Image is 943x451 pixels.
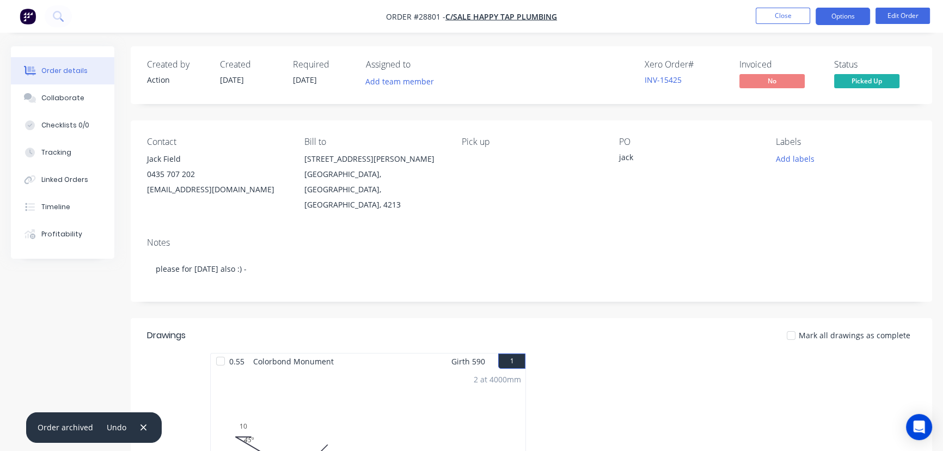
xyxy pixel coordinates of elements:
div: Action [147,74,207,86]
button: 1 [498,354,525,369]
div: Open Intercom Messenger [906,414,932,440]
button: Tracking [11,139,114,166]
span: [DATE] [293,75,317,85]
div: Required [293,59,353,70]
button: Order details [11,57,114,84]
button: Picked Up [834,74,899,90]
span: No [739,74,805,88]
button: Linked Orders [11,166,114,193]
span: Mark all drawings as complete [799,330,910,341]
div: Profitability [41,229,82,239]
button: Timeline [11,193,114,221]
span: [DATE] [220,75,244,85]
button: Edit Order [875,8,930,24]
div: Created by [147,59,207,70]
div: Notes [147,237,916,248]
div: please for [DATE] also :) - [147,252,916,285]
a: INV-15425 [645,75,682,85]
button: Undo [101,420,132,435]
div: 2 at 4000mm [474,374,521,385]
div: Contact [147,137,287,147]
div: Timeline [41,202,70,212]
button: Collaborate [11,84,114,112]
span: 0.55 [225,354,249,369]
div: Tracking [41,148,71,157]
span: Colorbond Monument [249,354,338,369]
div: Checklists 0/0 [41,120,89,130]
div: Jack Field0435 707 202[EMAIL_ADDRESS][DOMAIN_NAME] [147,151,287,197]
div: jack [619,151,755,167]
span: Order #28801 - [386,11,445,22]
div: Xero Order # [645,59,726,70]
div: PO [619,137,758,147]
div: [GEOGRAPHIC_DATA], [GEOGRAPHIC_DATA], [GEOGRAPHIC_DATA], 4213 [304,167,444,212]
a: C/Sale Happy Tap Plumbing [445,11,557,22]
div: Order details [41,66,88,76]
div: Order archived [38,422,93,433]
button: Profitability [11,221,114,248]
div: Drawings [147,329,186,342]
div: Bill to [304,137,444,147]
div: Jack Field [147,151,287,167]
div: Assigned to [366,59,475,70]
div: Status [834,59,916,70]
span: Picked Up [834,74,899,88]
button: Add team member [360,74,440,89]
button: Checklists 0/0 [11,112,114,139]
div: [STREET_ADDRESS][PERSON_NAME][GEOGRAPHIC_DATA], [GEOGRAPHIC_DATA], [GEOGRAPHIC_DATA], 4213 [304,151,444,212]
div: Labels [776,137,916,147]
button: Options [816,8,870,25]
img: Factory [20,8,36,25]
button: Add team member [366,74,440,89]
div: Created [220,59,280,70]
div: Collaborate [41,93,84,103]
div: Pick up [462,137,602,147]
button: Close [756,8,810,24]
div: [STREET_ADDRESS][PERSON_NAME] [304,151,444,167]
div: Linked Orders [41,175,88,185]
div: Invoiced [739,59,821,70]
div: 0435 707 202 [147,167,287,182]
span: Girth 590 [451,354,485,369]
div: [EMAIL_ADDRESS][DOMAIN_NAME] [147,182,287,197]
button: Add labels [770,151,820,166]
